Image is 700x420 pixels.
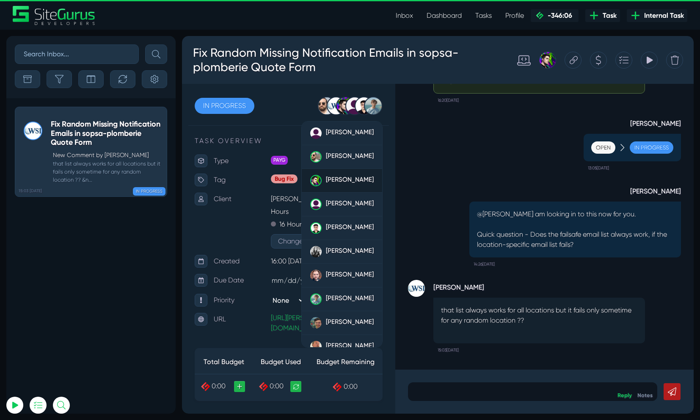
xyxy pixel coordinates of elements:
[531,9,579,22] a: -346:06
[32,277,89,290] p: URL
[120,133,200,157] a: [PERSON_NAME]
[435,356,450,362] a: Reply
[544,11,572,19] span: -346:06
[627,9,687,22] a: Internal Task
[32,258,89,271] p: Priority
[120,299,200,323] a: [PERSON_NAME]
[97,182,137,195] p: 16 Hours Ago
[295,173,491,214] p: @[PERSON_NAME] am looking in to this now for you. Quick question - Does the failsafe email list a...
[120,109,200,133] a: [PERSON_NAME]
[120,204,200,228] a: [PERSON_NAME]
[349,16,374,33] div: Josh Carter
[13,314,71,338] th: Total Budget
[19,188,42,194] b: 15:03 [DATE]
[120,157,200,180] a: [PERSON_NAME]
[327,16,349,33] div: Standard
[13,6,96,25] img: Sitegurus Logo
[144,116,192,124] span: [PERSON_NAME]
[585,9,620,22] a: Task
[459,16,476,33] div: View Tracking Items
[89,278,174,296] a: [URL][PERSON_NAME][DOMAIN_NAME][US_STATE]
[144,163,192,171] span: [PERSON_NAME]
[256,58,277,71] small: 16:20[DATE]
[71,314,127,338] th: Budget Used
[89,198,146,213] button: Change Client
[53,151,163,160] p: New Comment by [PERSON_NAME]
[133,187,165,196] span: IN PROGRESS
[259,269,455,290] p: that list always works for all locations but it fails only sometime for any random location ??
[144,187,192,195] span: [PERSON_NAME]
[28,149,121,167] button: Log In
[162,346,176,354] span: 0:00
[433,16,450,33] div: Add to Task Drawer
[87,301,203,317] div: Add Notes
[144,282,192,290] span: [PERSON_NAME]
[499,7,531,24] a: Profile
[108,345,119,356] a: Recalculate Budget Used
[89,138,116,147] span: Bug Fix
[251,244,463,257] strong: [PERSON_NAME]
[11,6,314,42] h3: Fix Random Missing Notification Emails in sopsa-plomberie Quote Form
[256,307,277,321] small: 15:03[DATE]
[409,105,433,118] div: Open
[51,160,163,184] small: that list always works for all locations but it fails only sometime for any random location ?? &n...
[455,356,471,362] a: Notes
[120,86,200,109] a: [PERSON_NAME]
[406,125,427,139] small: 13:05[DATE]
[144,211,192,218] span: [PERSON_NAME]
[32,138,89,150] p: Tag
[89,157,201,182] p: [PERSON_NAME] @ WSI DOM - 0:30 Hours
[32,238,89,251] p: Due Date
[383,16,400,33] div: Copy this Task URL
[641,11,684,21] span: Internal Task
[144,140,192,147] span: [PERSON_NAME]
[28,99,121,118] input: Email
[15,44,139,64] input: Search Inbox...
[599,11,617,21] span: Task
[30,346,44,354] span: 0:00
[448,105,491,118] div: In Progress
[389,7,420,24] a: Inbox
[32,119,89,131] p: Type
[144,258,192,266] span: [PERSON_NAME]
[52,345,63,356] a: +
[144,92,192,100] span: [PERSON_NAME]
[32,157,89,169] p: Client
[13,62,72,78] a: IN PROGRESS
[469,7,499,24] a: Tasks
[51,120,163,147] h5: Fix Random Missing Notification Emails in sopsa-plomberie Quote Form
[120,228,200,251] a: [PERSON_NAME]
[144,306,192,313] span: [PERSON_NAME]
[402,80,499,93] strong: [PERSON_NAME]
[120,180,200,204] a: [PERSON_NAME]
[15,107,167,197] a: 15:03 [DATE] Fix Random Missing Notification Emails in sopsa-plomberie Quote FormNew Comment by [...
[13,6,96,25] a: SiteGurus
[120,275,200,299] a: [PERSON_NAME]
[292,221,313,235] small: 14:26[DATE]
[88,346,102,354] span: 0:00
[13,100,201,110] p: TASK OVERVIEW
[287,148,499,160] strong: [PERSON_NAME]
[89,219,201,232] p: 16:00 [DATE]
[32,219,89,232] p: Created
[127,314,201,338] th: Budget Remaining
[420,7,469,24] a: Dashboard
[484,16,501,33] div: Delete Task
[120,251,200,275] a: [PERSON_NAME]
[89,120,106,129] span: PAYG
[408,16,425,33] div: Create a Quote
[144,235,192,242] span: [PERSON_NAME]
